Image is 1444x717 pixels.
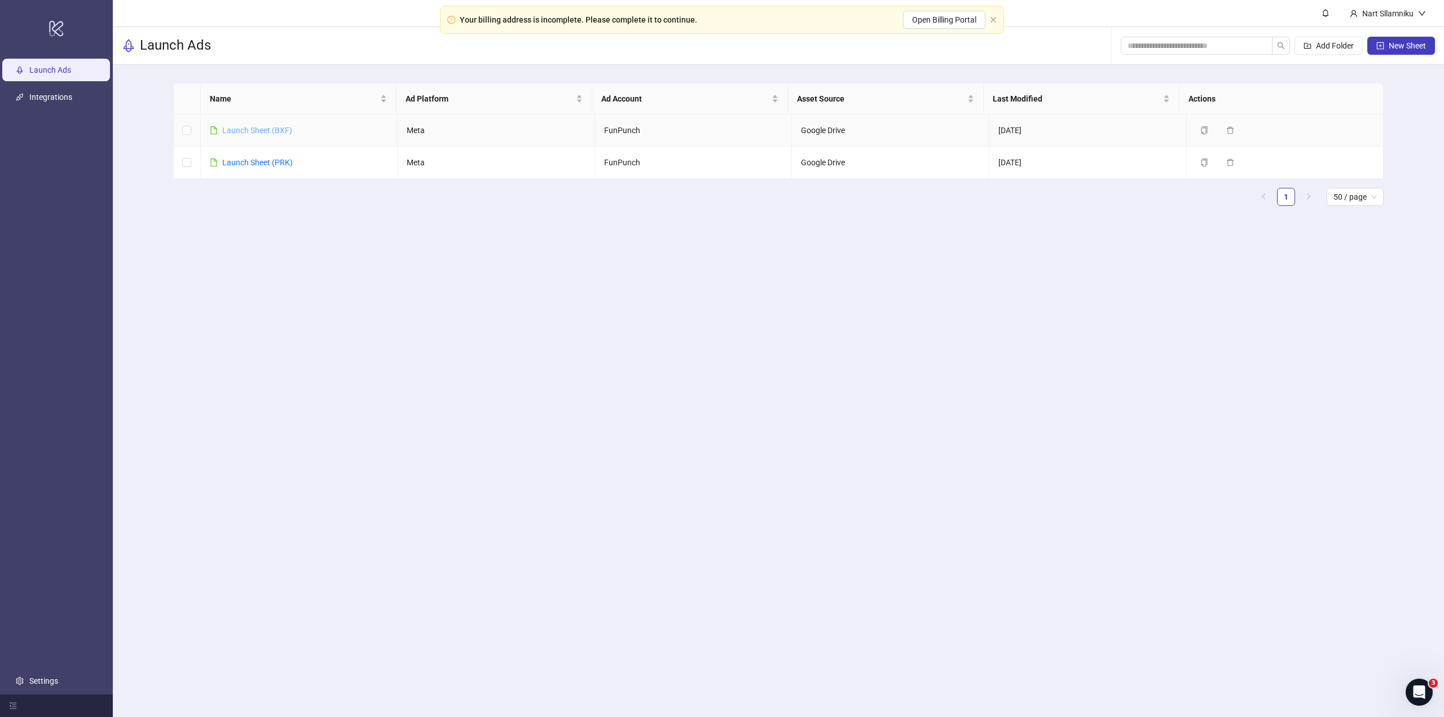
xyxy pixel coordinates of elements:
[1295,37,1363,55] button: Add Folder
[1376,42,1384,50] span: plus-square
[1322,9,1329,17] span: bell
[595,147,793,179] td: FunPunch
[592,83,788,115] th: Ad Account
[1254,188,1273,206] button: left
[1254,188,1273,206] li: Previous Page
[1300,188,1318,206] button: right
[29,65,71,74] a: Launch Ads
[1327,188,1384,206] div: Page Size
[990,16,997,24] button: close
[406,93,574,105] span: Ad Platform
[1200,126,1208,134] span: copy
[1418,10,1426,17] span: down
[1226,126,1234,134] span: delete
[1350,10,1358,17] span: user
[595,115,793,147] td: FunPunch
[990,16,997,23] span: close
[201,83,397,115] th: Name
[1200,159,1208,166] span: copy
[1389,41,1426,50] span: New Sheet
[1305,193,1312,200] span: right
[1304,42,1311,50] span: folder-add
[447,16,455,24] span: exclamation-circle
[1300,188,1318,206] li: Next Page
[1406,679,1433,706] iframe: Intercom live chat
[1260,193,1267,200] span: left
[792,147,989,179] td: Google Drive
[601,93,769,105] span: Ad Account
[222,126,292,135] a: Launch Sheet (BXF)
[460,14,697,26] div: Your billing address is incomplete. Please complete it to continue.
[9,702,17,710] span: menu-fold
[1333,188,1377,205] span: 50 / page
[984,83,1179,115] th: Last Modified
[1179,83,1375,115] th: Actions
[1358,7,1418,20] div: Nart Sllamniku
[989,147,1187,179] td: [DATE]
[1278,188,1295,205] a: 1
[29,93,72,102] a: Integrations
[397,83,592,115] th: Ad Platform
[210,159,218,166] span: file
[398,147,595,179] td: Meta
[1367,37,1435,55] button: New Sheet
[140,37,211,55] h3: Launch Ads
[398,115,595,147] td: Meta
[222,158,293,167] a: Launch Sheet (PRK)
[797,93,965,105] span: Asset Source
[788,83,984,115] th: Asset Source
[1277,188,1295,206] li: 1
[989,115,1187,147] td: [DATE]
[29,676,58,685] a: Settings
[903,11,985,29] button: Open Billing Portal
[122,39,135,52] span: rocket
[210,93,378,105] span: Name
[993,93,1161,105] span: Last Modified
[1226,159,1234,166] span: delete
[1429,679,1438,688] span: 3
[210,126,218,134] span: file
[1277,42,1285,50] span: search
[792,115,989,147] td: Google Drive
[1316,41,1354,50] span: Add Folder
[912,15,976,24] span: Open Billing Portal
